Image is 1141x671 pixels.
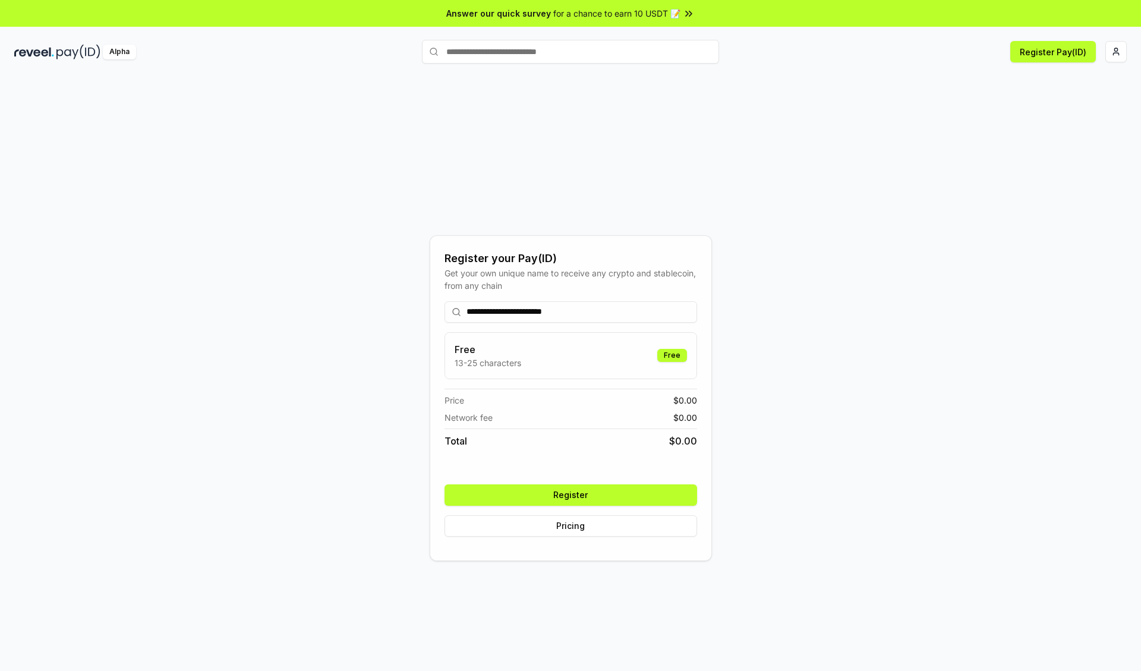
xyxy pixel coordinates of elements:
[14,45,54,59] img: reveel_dark
[455,357,521,369] p: 13-25 characters
[1010,41,1096,62] button: Register Pay(ID)
[455,342,521,357] h3: Free
[446,7,551,20] span: Answer our quick survey
[445,411,493,424] span: Network fee
[445,515,697,537] button: Pricing
[445,267,697,292] div: Get your own unique name to receive any crypto and stablecoin, from any chain
[673,394,697,407] span: $ 0.00
[445,434,467,448] span: Total
[445,484,697,506] button: Register
[445,250,697,267] div: Register your Pay(ID)
[445,394,464,407] span: Price
[669,434,697,448] span: $ 0.00
[553,7,680,20] span: for a chance to earn 10 USDT 📝
[103,45,136,59] div: Alpha
[673,411,697,424] span: $ 0.00
[56,45,100,59] img: pay_id
[657,349,687,362] div: Free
